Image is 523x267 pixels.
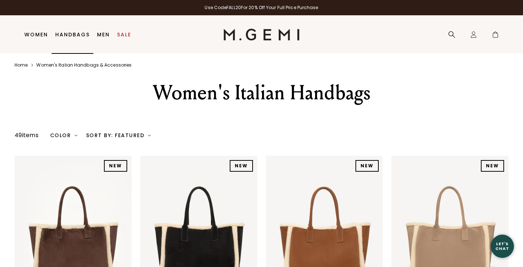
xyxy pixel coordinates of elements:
[117,32,131,37] a: Sale
[491,242,514,251] div: Let's Chat
[226,4,241,11] strong: FALL20
[86,132,151,138] div: Sort By: Featured
[224,29,299,40] img: M.Gemi
[36,62,132,68] a: Women's italian handbags & accessories
[355,160,379,172] div: NEW
[230,160,253,172] div: NEW
[481,160,504,172] div: NEW
[55,32,90,37] a: Handbags
[104,160,127,172] div: NEW
[15,62,28,68] a: Home
[15,131,39,140] div: 49 items
[24,32,48,37] a: Women
[75,134,77,137] img: chevron-down.svg
[97,32,110,37] a: Men
[127,80,397,106] div: Women's Italian Handbags
[148,134,151,137] img: chevron-down.svg
[50,132,77,138] div: Color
